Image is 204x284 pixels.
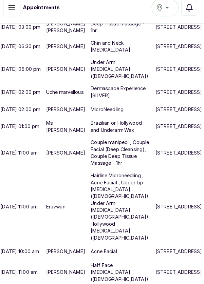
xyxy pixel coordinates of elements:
[156,28,202,35] p: [STREET_ADDRESS]
[4,47,43,54] p: [DATE] 06:30 pm
[4,205,40,211] p: [DATE] 11:00 am
[93,262,151,283] p: Half Face [MEDICAL_DATA] ([DEMOGRAPHIC_DATA])
[4,269,40,276] p: [DATE] 11:00 am
[4,92,43,99] p: [DATE] 02:00 pm
[93,174,151,242] p: Hairline Microneedling , Acne Facial , Upper Lip [MEDICAL_DATA] ([DEMOGRAPHIC_DATA]), Under Arm [...
[49,70,87,77] p: [PERSON_NAME]
[4,28,43,35] p: [DATE] 03:00 pm
[49,25,87,39] p: [PERSON_NAME] [PERSON_NAME]
[93,142,151,169] p: Couple manipedi , Couple Facial (Deep Cleansing), Couple Deep Tissue Massage - 1hr
[93,63,151,83] p: Under Arm [MEDICAL_DATA] ([DEMOGRAPHIC_DATA])
[49,205,68,211] p: Eruvwun
[4,152,40,159] p: [DATE] 11:00 am
[4,70,43,77] p: [DATE] 05:00 pm
[49,152,87,159] p: [PERSON_NAME]
[93,123,151,136] p: Brazilian or Hollywood and Underarm Wax
[156,205,202,211] p: [STREET_ADDRESS]
[4,249,41,256] p: [DATE] 10:00 am
[4,126,42,133] p: [DATE] 01:00 pm
[4,109,43,116] p: [DATE] 02:00 pm
[156,47,202,54] p: [STREET_ADDRESS]
[49,123,87,136] p: Ms [PERSON_NAME]
[93,249,118,256] p: Acne Facial
[26,9,62,16] h1: Appointments
[156,70,202,77] p: [STREET_ADDRESS]
[93,25,151,39] p: Deep Tissue Massage - 1hr
[156,269,202,276] p: [STREET_ADDRESS]
[49,249,87,256] p: [PERSON_NAME]
[49,47,87,54] p: [PERSON_NAME]
[93,89,151,102] p: Dermaspace Experience [SILVER]
[156,126,202,133] p: [STREET_ADDRESS]
[156,249,202,256] p: [STREET_ADDRESS]
[156,152,202,159] p: [STREET_ADDRESS]
[49,269,87,276] p: [PERSON_NAME]
[93,44,151,58] p: Chin and Neck [MEDICAL_DATA]
[49,92,86,99] p: Uche marvellous
[156,92,202,99] p: [STREET_ADDRESS]
[49,109,87,116] p: [PERSON_NAME]
[156,109,202,116] p: [STREET_ADDRESS]
[93,109,125,116] p: MicroNeedling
